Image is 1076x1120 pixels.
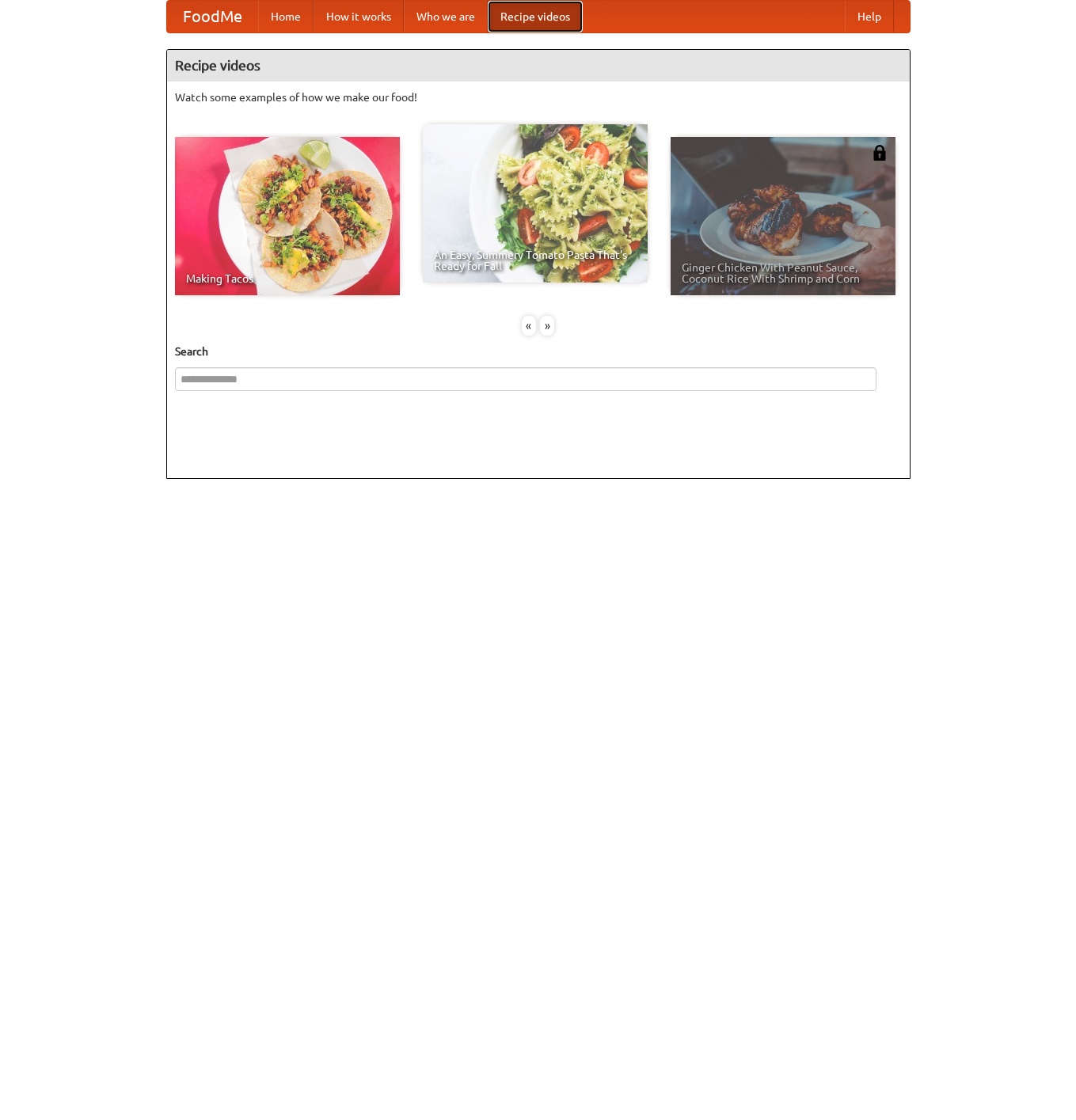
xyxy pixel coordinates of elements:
img: 483408.png [872,145,888,161]
div: » [540,316,554,336]
a: Home [258,1,314,32]
a: Help [845,1,894,32]
a: Making Tacos [175,137,400,295]
a: An Easy, Summery Tomato Pasta That's Ready for Fall [423,124,648,283]
div: « [522,316,536,336]
h4: Recipe videos [167,50,910,82]
h5: Search [175,344,902,359]
span: Making Tacos [186,273,389,284]
a: Who we are [404,1,488,32]
a: How it works [314,1,404,32]
a: Recipe videos [488,1,583,32]
a: FoodMe [167,1,258,32]
p: Watch some examples of how we make our food! [175,89,902,105]
span: An Easy, Summery Tomato Pasta That's Ready for Fall [434,249,637,271]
